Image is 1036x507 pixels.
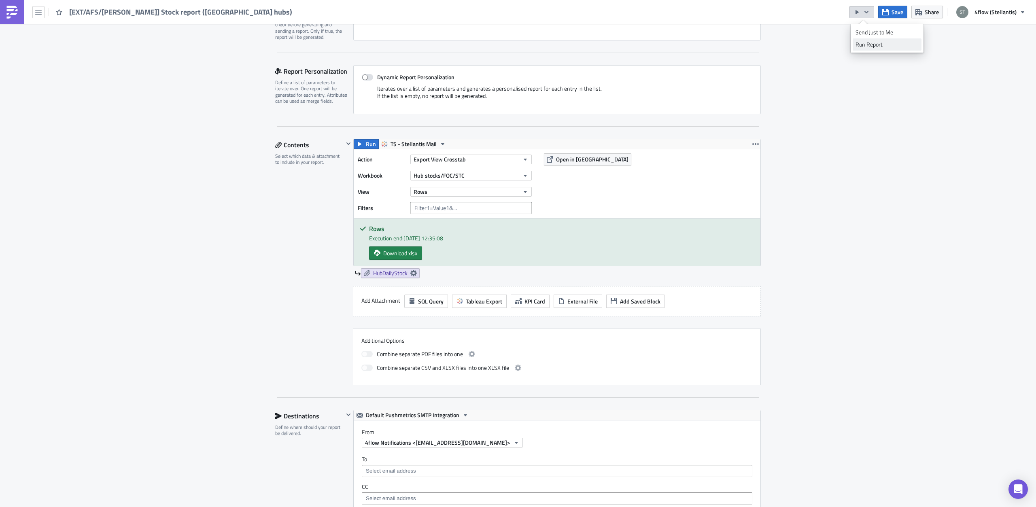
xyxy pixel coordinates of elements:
body: Rich Text Area. Press ALT-0 for help. [3,3,386,43]
p: Dear all, [3,3,386,10]
button: Default Pushmetrics SMTP Integration [354,410,471,420]
input: Filter1=Value1&... [410,202,532,214]
div: Define a list of parameters to iterate over. One report will be generated for each entry. Attribu... [275,79,348,104]
button: Hide content [344,139,353,148]
span: Add Saved Block [620,297,660,305]
label: Add Attachment [361,295,400,307]
span: Combine separate PDF files into one [377,349,463,359]
span: Share [925,8,939,16]
p: Note that this is only an extract of the daily stock and is still subject to change as movements/... [3,21,386,28]
span: TS - Stellantis Mail [391,139,437,149]
button: KPI Card [511,295,550,308]
input: Select em ail add ress [364,494,749,503]
a: Download xlsx [369,246,422,260]
span: Open in [GEOGRAPHIC_DATA] [556,155,628,163]
button: SQL Query [404,295,448,308]
span: External File [567,297,598,305]
span: Tableau Export [466,297,502,305]
div: Run Report [856,40,919,49]
div: Contents [275,139,344,151]
span: KPI Card [524,297,545,305]
div: Send Just to Me [856,28,919,36]
a: HubDailyStock [361,268,420,278]
span: Export View Crosstab [414,155,466,163]
span: HubDailyStock [373,269,408,277]
span: Default Pushmetrics SMTP Integration [366,410,459,420]
button: External File [554,295,602,308]
div: Optionally, perform a condition check before generating and sending a report. Only if true, the r... [275,15,348,40]
span: Save [892,8,903,16]
button: Hub stocks/FOC/STC [410,171,532,180]
label: From [362,429,760,436]
p: Best regards [PERSON_NAME] [3,30,386,43]
button: Run [354,139,379,149]
span: Combine separate CSV and XLSX files into one XLSX file [377,363,509,373]
button: Save [878,6,907,18]
p: Please find attached [DATE] stocks per hubs and per container type. [3,12,386,19]
div: Define where should your report be delivered. [275,424,344,437]
div: Iterates over a list of parameters and generates a personalised report for each entry in the list... [362,85,752,106]
strong: Dynamic Report Personalization [377,73,454,81]
div: Select which data & attachment to include in your report. [275,153,344,165]
img: Avatar [955,5,969,19]
span: 4flow Notifications <[EMAIL_ADDRESS][DOMAIN_NAME]> [365,438,510,447]
div: Execution end: [DATE] 12:35:08 [369,234,754,242]
label: Action [358,153,406,165]
button: 4flow (Stellantis) [951,3,1030,21]
button: Rows [410,187,532,197]
span: Download xlsx [383,249,417,257]
label: CC [362,483,752,490]
button: Tableau Export [452,295,507,308]
img: PushMetrics [6,6,19,19]
button: Open in [GEOGRAPHIC_DATA] [544,153,631,165]
button: Export View Crosstab [410,155,532,164]
button: Hide content [344,410,353,420]
h5: Rows [369,225,754,232]
span: 4flow (Stellantis) [974,8,1017,16]
span: [EXT/AFS/[PERSON_NAME]] Stock report ([GEOGRAPHIC_DATA] hubs) [69,7,293,17]
span: Run [366,139,376,149]
label: View [358,186,406,198]
span: Hub stocks/FOC/STC [414,171,465,180]
button: Add Saved Block [606,295,665,308]
span: Rows [414,187,427,196]
span: SQL Query [418,297,444,305]
label: Workbook [358,170,406,182]
label: Additional Options [361,337,752,344]
div: Report Personalization [275,65,353,77]
div: Open Intercom Messenger [1008,479,1028,499]
div: Destinations [275,410,344,422]
button: 4flow Notifications <[EMAIL_ADDRESS][DOMAIN_NAME]> [362,438,523,448]
button: Share [911,6,943,18]
label: Filters [358,202,406,214]
label: To [362,456,752,463]
button: TS - Stellantis Mail [378,139,449,149]
input: Select em ail add ress [364,467,749,475]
